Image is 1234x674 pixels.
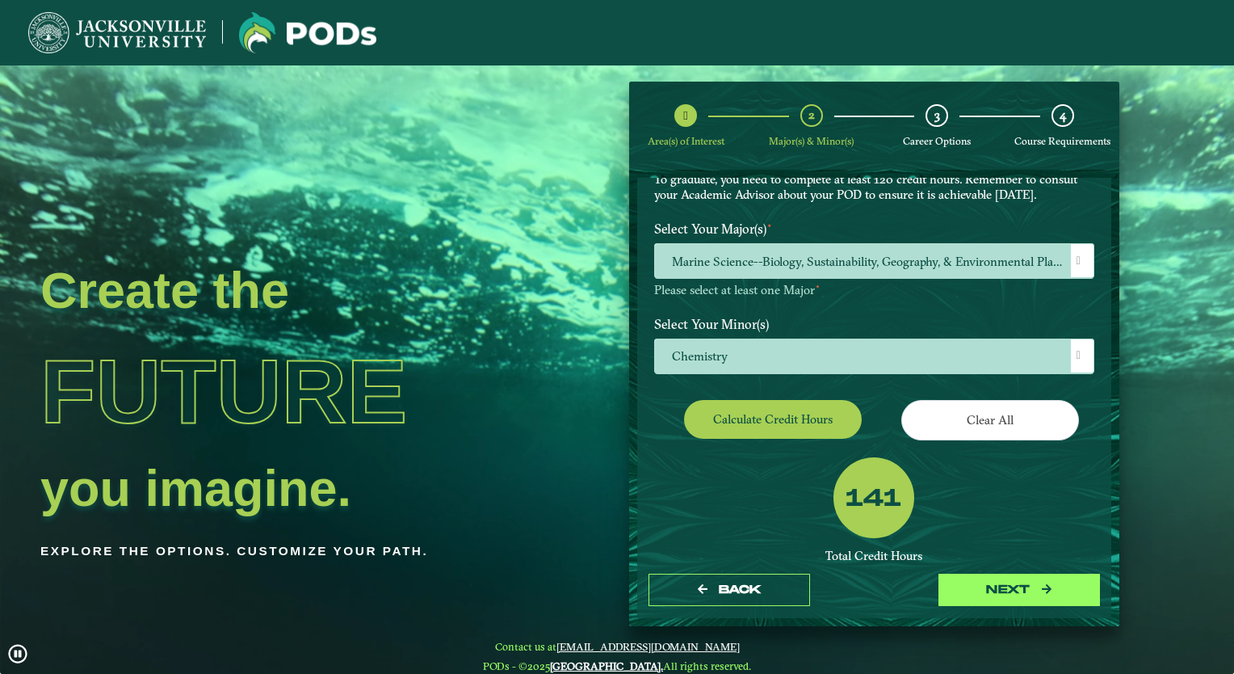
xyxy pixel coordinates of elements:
div: Total Credit Hours [654,549,1094,564]
span: 3 [934,107,940,123]
span: Chemistry [655,339,1093,374]
span: Marine Science--Biology, Sustainability, Geography, & Environmental Planning [655,244,1093,279]
img: Jacksonville University logo [239,12,376,53]
p: Please select at least one Major [654,283,1094,298]
button: Back [648,574,810,607]
label: Select Your Minor(s) [642,309,1106,339]
span: Contact us at [483,640,751,653]
span: PODs - ©2025 All rights reserved. [483,659,751,672]
label: 141 [846,484,901,515]
span: 2 [808,107,815,123]
span: 4 [1060,107,1066,123]
button: next [938,574,1100,607]
span: Career Options [903,135,971,147]
img: Jacksonville University logo [28,12,206,53]
a: [EMAIL_ADDRESS][DOMAIN_NAME] [556,640,740,653]
span: Area(s) of Interest [648,135,724,147]
p: Explore the options. Customize your path. [40,539,515,563]
h2: you imagine. [40,465,515,511]
a: [GEOGRAPHIC_DATA]. [550,659,663,672]
span: Major(s) & Minor(s) [769,135,854,147]
h2: Create the [40,267,515,313]
h1: Future [40,318,515,465]
label: Select Your Major(s) [642,214,1106,244]
sup: ⋆ [766,219,773,231]
button: Calculate credit hours [684,400,862,438]
button: Clear All [901,400,1079,440]
span: Back [719,583,762,596]
span: Course Requirements [1014,135,1110,147]
sup: ⋆ [815,280,821,292]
